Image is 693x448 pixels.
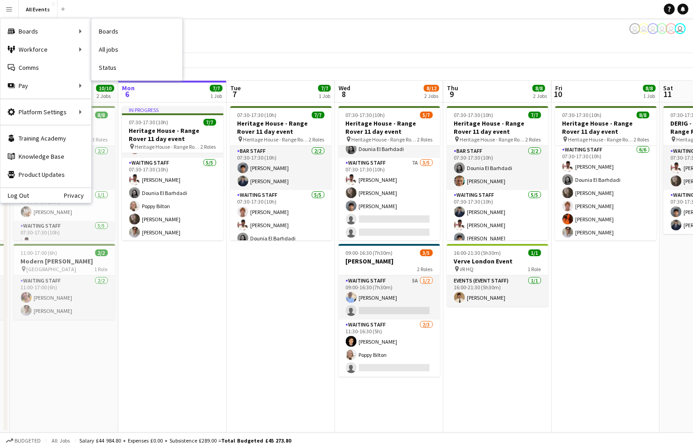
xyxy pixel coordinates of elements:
[309,136,325,143] span: 2 Roles
[318,85,331,92] span: 7/7
[204,119,216,126] span: 7/7
[122,127,223,143] h3: Heritage House - Range Rover 11 day event
[312,112,325,118] span: 7/7
[417,266,433,273] span: 2 Roles
[122,106,223,113] div: In progress
[664,84,674,92] span: Sat
[424,85,439,92] span: 8/12
[420,249,433,256] span: 3/5
[339,119,440,136] h3: Heritage House - Range Rover 11 day event
[675,23,686,34] app-user-avatar: Nathan Wong
[122,106,223,240] app-job-card: In progress07:30-17:30 (10h)7/7Heritage House - Range Rover 11 day event Heritage House - Range R...
[643,85,656,92] span: 8/8
[243,136,309,143] span: Heritage House - Range Rover 11 day event
[555,119,657,136] h3: Heritage House - Range Rover 11 day event
[221,437,291,444] span: Total Budgeted £45 273.80
[92,136,108,143] span: 3 Roles
[201,143,216,150] span: 2 Roles
[634,136,649,143] span: 2 Roles
[0,166,91,184] a: Product Updates
[14,257,115,265] h3: Modern [PERSON_NAME]
[79,437,291,444] div: Salary £44 984.80 + Expenses £0.00 + Subsistence £289.00 =
[447,276,548,307] app-card-role: Events (Event Staff)1/116:00-21:30 (5h30m)[PERSON_NAME]
[92,40,182,58] a: All jobs
[0,58,91,77] a: Comms
[121,89,135,99] span: 6
[568,136,634,143] span: Heritage House - Range Rover 11 day event
[95,266,108,273] span: 1 Role
[447,106,548,240] app-job-card: 07:30-17:30 (10h)7/7Heritage House - Range Rover 11 day event Heritage House - Range Rover 11 day...
[135,143,201,150] span: Heritage House - Range Rover 11 day event
[639,23,649,34] app-user-avatar: Nathan Wong
[555,106,657,240] app-job-card: 07:30-17:30 (10h)8/8Heritage House - Range Rover 11 day event Heritage House - Range Rover 11 day...
[555,145,657,241] app-card-role: Waiting Staff6/607:30-17:30 (10h)[PERSON_NAME]Dounia El Barhdadi[PERSON_NAME][PERSON_NAME][PERSON...
[662,89,674,99] span: 11
[528,112,541,118] span: 7/7
[424,93,439,99] div: 2 Jobs
[319,93,330,99] div: 1 Job
[27,266,77,273] span: [GEOGRAPHIC_DATA]
[447,84,458,92] span: Thu
[92,22,182,40] a: Boards
[96,85,114,92] span: 10/10
[339,257,440,265] h3: [PERSON_NAME]
[339,244,440,377] app-job-card: 09:00-16:30 (7h30m)3/5[PERSON_NAME]2 RolesWaiting Staff5A1/209:00-16:30 (7h30m)[PERSON_NAME] Wait...
[210,93,222,99] div: 1 Job
[122,158,223,241] app-card-role: Waiting Staff5/507:30-17:30 (10h)[PERSON_NAME]Dounia El BarhdadiPoppy Bilton[PERSON_NAME][PERSON_...
[129,119,169,126] span: 07:30-17:30 (10h)
[339,158,440,241] app-card-role: Waiting Staff7A3/507:30-17:30 (10h)[PERSON_NAME][PERSON_NAME][PERSON_NAME]
[339,320,440,377] app-card-role: Waiting Staff2/311:30-16:30 (5h)[PERSON_NAME]Poppy Bilton
[346,249,393,256] span: 09:00-16:30 (7h30m)
[14,244,115,320] app-job-card: 11:00-17:00 (6h)2/2Modern [PERSON_NAME] [GEOGRAPHIC_DATA]1 RoleWaiting Staff2/211:00-17:00 (6h)[P...
[339,276,440,320] app-card-role: Waiting Staff5A1/209:00-16:30 (7h30m)[PERSON_NAME]
[97,93,114,99] div: 2 Jobs
[230,190,332,273] app-card-role: Waiting Staff5/507:30-17:30 (10h)[PERSON_NAME][PERSON_NAME]Dounia El Barhdadi
[14,276,115,320] app-card-role: Waiting Staff2/211:00-17:00 (6h)[PERSON_NAME][PERSON_NAME]
[0,129,91,147] a: Training Academy
[555,84,562,92] span: Fri
[533,85,545,92] span: 8/8
[0,103,91,121] div: Platform Settings
[562,112,602,118] span: 07:30-17:30 (10h)
[0,22,91,40] div: Boards
[15,438,41,444] span: Budgeted
[339,106,440,240] app-job-card: 07:30-17:30 (10h)5/7Heritage House - Range Rover 11 day event Heritage House - Range Rover 11 day...
[637,112,649,118] span: 8/8
[64,192,91,199] a: Privacy
[447,257,548,265] h3: Verve London Event
[337,89,350,99] span: 8
[5,436,42,446] button: Budgeted
[14,221,115,304] app-card-role: Waiting Staff5/507:30-17:30 (10h)[PERSON_NAME]
[0,77,91,95] div: Pay
[533,93,547,99] div: 2 Jobs
[230,119,332,136] h3: Heritage House - Range Rover 11 day event
[528,266,541,273] span: 1 Role
[454,249,501,256] span: 16:00-21:30 (5h30m)
[447,119,548,136] h3: Heritage House - Range Rover 11 day event
[666,23,677,34] app-user-avatar: Nathan Wong
[420,112,433,118] span: 5/7
[95,112,108,118] span: 8/8
[460,266,474,273] span: VR HQ
[417,136,433,143] span: 2 Roles
[92,58,182,77] a: Status
[447,244,548,307] app-job-card: 16:00-21:30 (5h30m)1/1Verve London Event VR HQ1 RoleEvents (Event Staff)1/116:00-21:30 (5h30m)[PE...
[19,0,58,18] button: All Events
[454,112,494,118] span: 07:30-17:30 (10h)
[95,249,108,256] span: 2/2
[554,89,562,99] span: 10
[447,190,548,273] app-card-role: Waiting Staff5/507:30-17:30 (10h)[PERSON_NAME][PERSON_NAME][PERSON_NAME]
[648,23,659,34] app-user-avatar: Nathan Wong
[229,89,241,99] span: 7
[230,106,332,240] app-job-card: 07:30-17:30 (10h)7/7Heritage House - Range Rover 11 day event Heritage House - Range Rover 11 day...
[528,249,541,256] span: 1/1
[0,192,29,199] a: Log Out
[50,437,72,444] span: All jobs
